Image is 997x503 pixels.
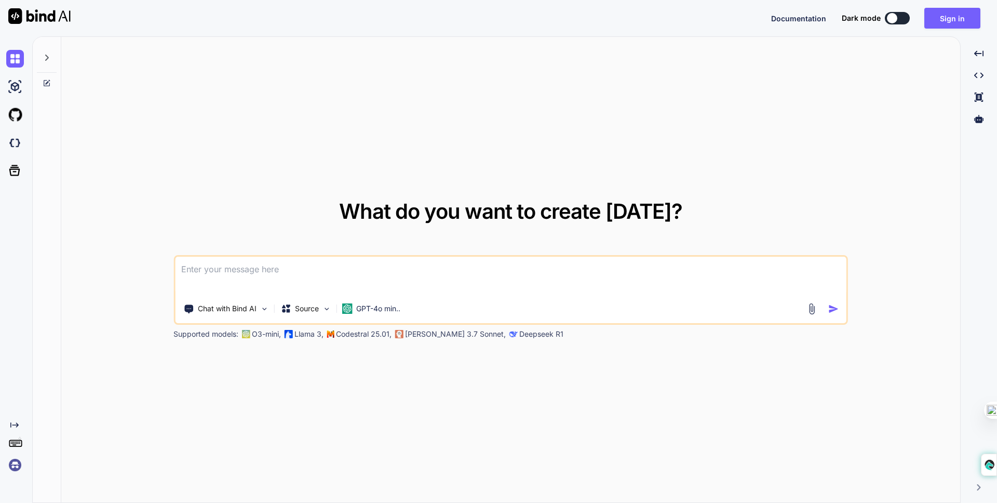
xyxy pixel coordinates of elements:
p: GPT-4o min.. [356,303,400,314]
span: What do you want to create [DATE]? [339,198,682,224]
img: darkCloudIdeIcon [6,134,24,152]
img: Pick Tools [260,305,268,313]
p: Codestral 25.01, [336,329,392,339]
img: Pick Models [322,305,331,313]
span: Documentation [771,14,826,23]
img: Mistral-AI [327,330,334,338]
p: Source [295,303,319,314]
img: claude [395,330,403,338]
p: Llama 3, [294,329,324,339]
img: ai-studio [6,78,24,96]
img: GPT-4o mini [342,303,352,314]
img: attachment [806,303,818,315]
img: Bind AI [8,8,71,24]
img: icon [828,303,839,314]
p: O3-mini, [252,329,281,339]
img: chat [6,50,24,68]
p: Supported models: [173,329,238,339]
img: claude [509,330,517,338]
p: [PERSON_NAME] 3.7 Sonnet, [405,329,506,339]
p: Deepseek R1 [519,329,563,339]
span: Dark mode [842,13,881,23]
img: Llama2 [284,330,292,338]
img: GPT-4 [241,330,250,338]
img: signin [6,456,24,474]
button: Documentation [771,13,826,24]
button: Sign in [924,8,980,29]
img: githubLight [6,106,24,124]
p: Chat with Bind AI [198,303,257,314]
